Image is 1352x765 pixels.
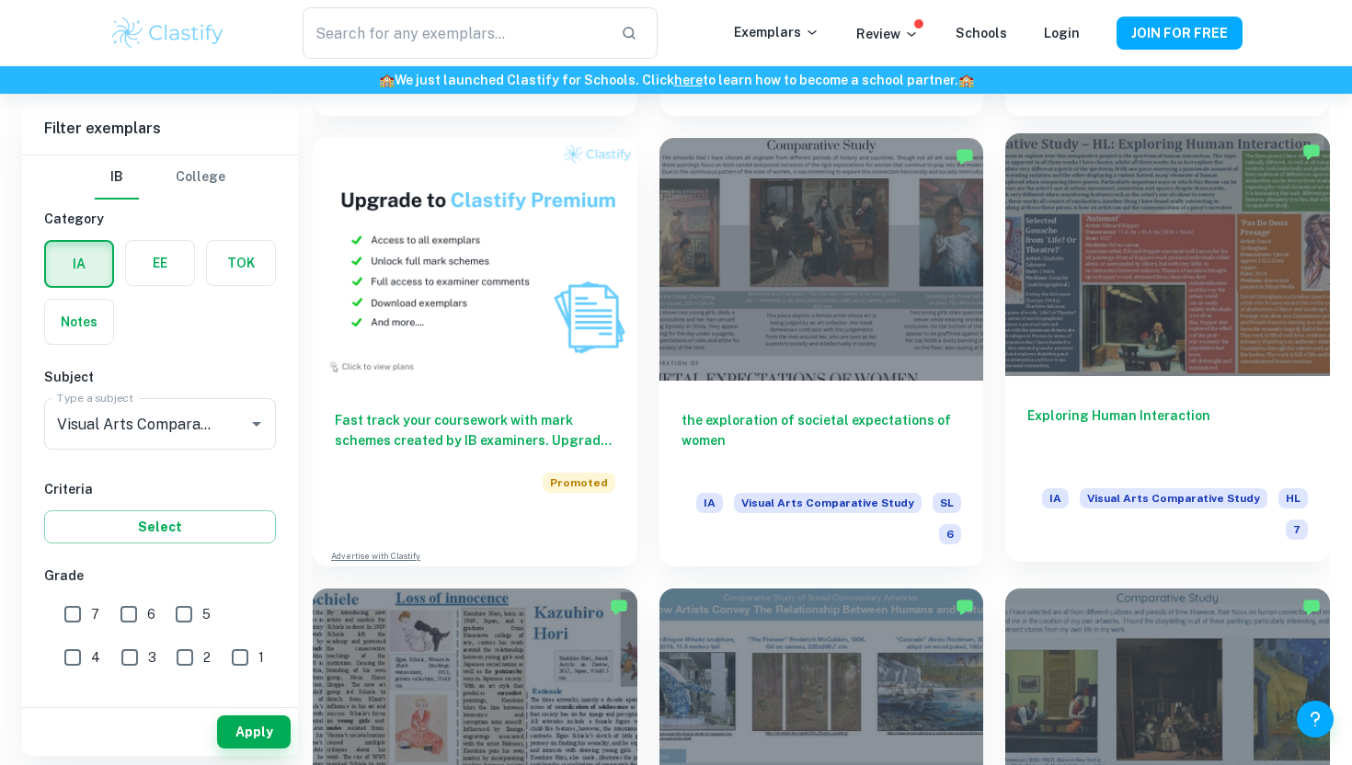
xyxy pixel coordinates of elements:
img: Marked [956,598,974,616]
label: Type a subject [57,390,133,405]
img: Thumbnail [313,138,637,381]
a: here [674,73,703,87]
h6: Exploring Human Interaction [1027,405,1308,466]
span: 6 [939,524,961,544]
span: HL [1278,488,1308,508]
h6: We just launched Clastify for Schools. Click to learn how to become a school partner. [4,70,1348,90]
span: 1 [258,647,264,668]
button: JOIN FOR FREE [1117,17,1243,50]
span: 2 [203,647,211,668]
button: Apply [217,715,291,748]
input: Search for any exemplars... [303,7,606,59]
img: Marked [1302,143,1321,161]
h6: Subject [44,367,276,387]
img: Marked [956,147,974,166]
a: the exploration of societal expectations of womenIAVisual Arts Comparative StudySL6 [659,138,984,566]
span: IA [1042,488,1069,508]
span: 4 [91,647,100,668]
button: College [176,155,225,200]
button: Notes [45,300,113,344]
p: Review [856,24,919,44]
h6: the exploration of societal expectations of women [682,410,962,471]
span: 6 [147,604,155,624]
h6: Criteria [44,479,276,499]
a: Advertise with Clastify [331,550,420,563]
span: 3 [148,647,156,668]
h6: Category [44,209,276,229]
img: Marked [1302,598,1321,616]
span: 7 [91,604,99,624]
button: IA [46,242,112,286]
span: 5 [202,604,211,624]
span: Promoted [543,473,615,493]
button: Open [244,411,269,437]
div: Filter type choice [95,155,225,200]
h6: Level [44,698,276,718]
h6: Filter exemplars [22,103,298,154]
span: 🏫 [379,73,395,87]
span: SL [933,493,961,513]
button: Select [44,510,276,543]
button: Help and Feedback [1297,701,1334,737]
img: Marked [610,598,628,616]
span: 🏫 [958,73,974,87]
p: Exemplars [734,22,819,42]
h6: Grade [44,565,276,586]
button: IB [95,155,139,200]
a: Schools [956,26,1007,40]
span: 7 [1286,520,1308,540]
img: Clastify logo [109,15,226,51]
span: IA [696,493,723,513]
span: Visual Arts Comparative Study [734,493,922,513]
a: Login [1044,26,1080,40]
button: EE [126,241,194,285]
span: Visual Arts Comparative Study [1080,488,1267,508]
a: Exploring Human InteractionIAVisual Arts Comparative StudyHL7 [1005,138,1330,566]
h6: Fast track your coursework with mark schemes created by IB examiners. Upgrade now [335,410,615,451]
button: TOK [207,241,275,285]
